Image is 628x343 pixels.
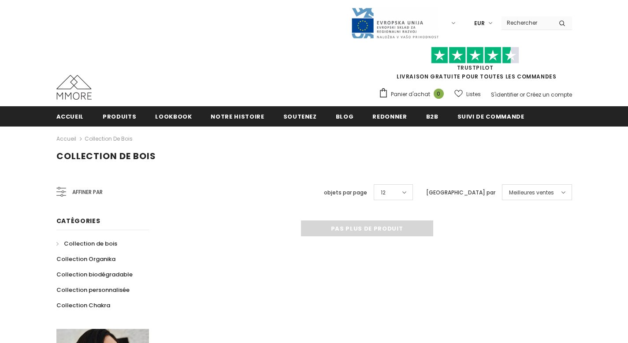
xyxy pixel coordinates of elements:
[379,51,572,80] span: LIVRAISON GRATUITE POUR TOUTES LES COMMANDES
[381,188,386,197] span: 12
[283,106,317,126] a: soutenez
[324,188,367,197] label: objets par page
[336,106,354,126] a: Blog
[491,91,518,98] a: S'identifier
[457,106,524,126] a: Suivi de commande
[379,88,448,101] a: Panier d'achat 0
[56,286,130,294] span: Collection personnalisée
[56,255,115,263] span: Collection Organika
[56,282,130,298] a: Collection personnalisée
[56,216,100,225] span: Catégories
[155,112,192,121] span: Lookbook
[56,301,110,309] span: Collection Chakra
[56,270,133,279] span: Collection biodégradable
[283,112,317,121] span: soutenez
[56,106,84,126] a: Accueil
[351,7,439,39] img: Javni Razpis
[56,298,110,313] a: Collection Chakra
[466,90,481,99] span: Listes
[372,112,407,121] span: Redonner
[372,106,407,126] a: Redonner
[520,91,525,98] span: or
[56,112,84,121] span: Accueil
[431,47,519,64] img: Faites confiance aux étoiles pilotes
[474,19,485,28] span: EUR
[509,188,554,197] span: Meilleures ventes
[56,267,133,282] a: Collection biodégradable
[56,251,115,267] a: Collection Organika
[454,86,481,102] a: Listes
[526,91,572,98] a: Créez un compte
[103,112,136,121] span: Produits
[56,134,76,144] a: Accueil
[72,187,103,197] span: Affiner par
[502,16,552,29] input: Search Site
[155,106,192,126] a: Lookbook
[56,150,156,162] span: Collection de bois
[336,112,354,121] span: Blog
[391,90,430,99] span: Panier d'achat
[56,75,92,100] img: Cas MMORE
[103,106,136,126] a: Produits
[211,106,264,126] a: Notre histoire
[434,89,444,99] span: 0
[351,19,439,26] a: Javni Razpis
[457,64,494,71] a: TrustPilot
[457,112,524,121] span: Suivi de commande
[64,239,117,248] span: Collection de bois
[426,106,438,126] a: B2B
[426,188,495,197] label: [GEOGRAPHIC_DATA] par
[85,135,133,142] a: Collection de bois
[426,112,438,121] span: B2B
[211,112,264,121] span: Notre histoire
[56,236,117,251] a: Collection de bois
